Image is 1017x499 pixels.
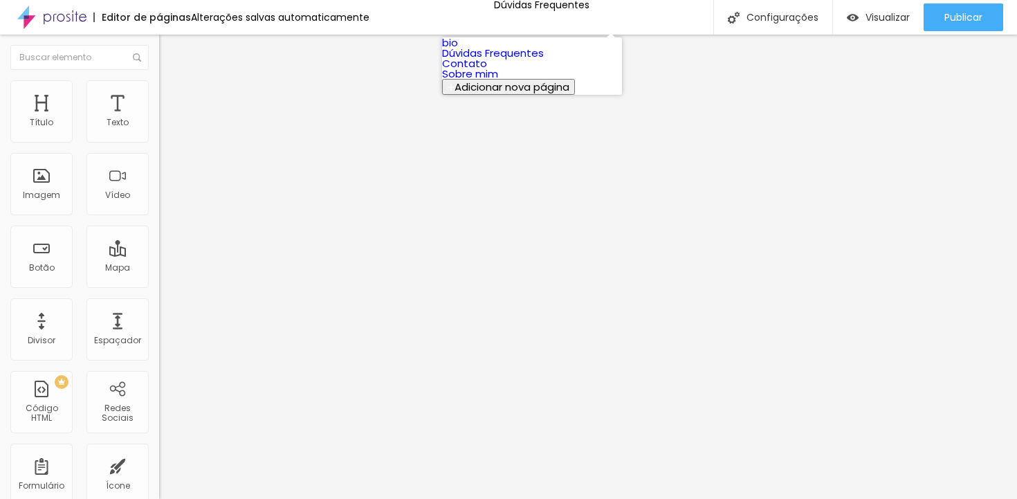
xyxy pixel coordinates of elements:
div: Editor de páginas [93,12,191,22]
div: Vídeo [105,190,130,200]
a: Contato [442,56,487,71]
div: Alterações salvas automaticamente [191,12,369,22]
span: Visualizar [865,12,910,23]
div: Ícone [106,481,130,491]
button: Publicar [924,3,1003,31]
button: Adicionar nova página [442,79,575,95]
img: view-1.svg [847,12,859,24]
div: Código HTML [14,403,68,424]
div: Botão [29,263,55,273]
span: Adicionar nova página [455,80,569,94]
div: Mapa [105,263,130,273]
button: Visualizar [833,3,924,31]
div: Espaçador [94,336,141,345]
a: bio [442,35,458,50]
div: Texto [107,118,129,127]
div: Redes Sociais [90,403,145,424]
a: Sobre mim [442,66,498,81]
span: Publicar [944,12,982,23]
img: Icone [133,53,141,62]
a: Dúvidas Frequentes [442,46,544,60]
input: Buscar elemento [10,45,149,70]
div: Título [30,118,53,127]
div: Divisor [28,336,55,345]
div: Formulário [19,481,64,491]
iframe: Editor [159,35,1017,499]
img: Icone [728,12,740,24]
div: Imagem [23,190,60,200]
